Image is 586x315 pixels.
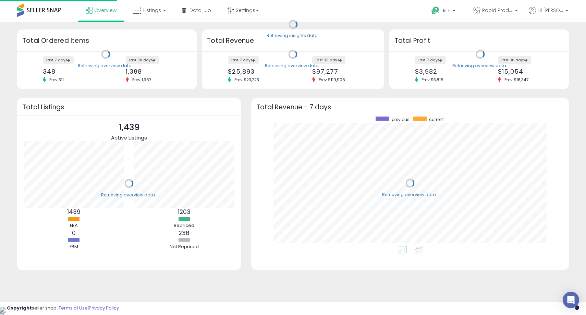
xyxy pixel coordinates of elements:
span: Help [441,8,451,14]
span: Rapid Productz [482,7,513,14]
div: Retrieving overview data.. [78,63,134,69]
i: Get Help [431,6,440,15]
div: Retrieving overview data.. [452,63,508,69]
div: Open Intercom Messenger [563,292,579,308]
div: Retrieving overview data.. [382,192,438,198]
a: Help [426,1,462,22]
div: Retrieving overview data.. [265,63,321,69]
a: Hi [PERSON_NAME] [529,7,568,22]
span: Listings [143,7,161,14]
span: DataHub [190,7,211,14]
div: Retrieving overview data.. [101,192,157,198]
span: Overview [94,7,117,14]
span: Hi [PERSON_NAME] [538,7,563,14]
